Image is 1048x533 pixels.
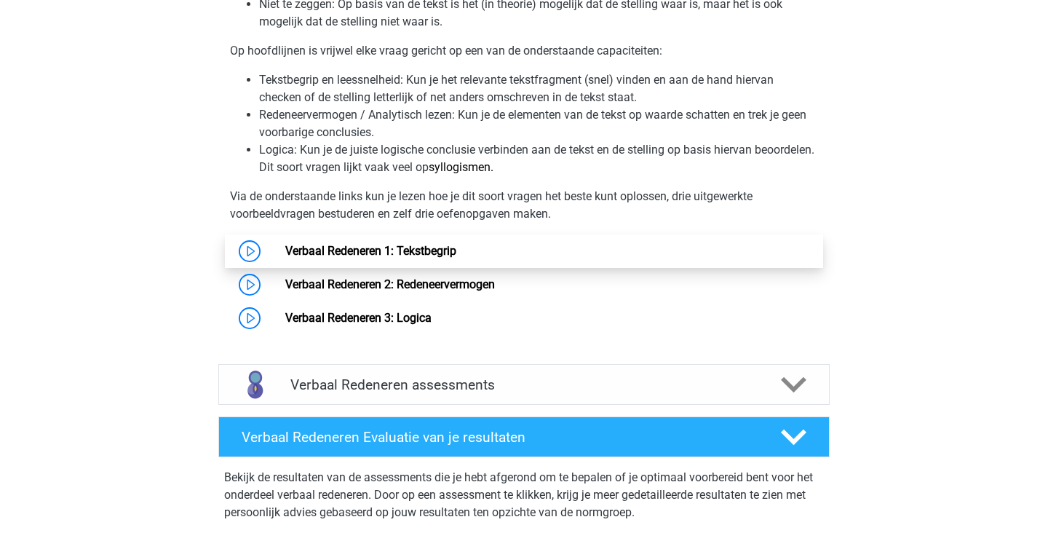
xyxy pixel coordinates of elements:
[224,469,824,521] p: Bekijk de resultaten van de assessments die je hebt afgerond om te bepalen of je optimaal voorber...
[285,277,495,291] a: Verbaal Redeneren 2: Redeneervermogen
[213,364,835,405] a: assessments Verbaal Redeneren assessments
[230,188,818,223] p: Via de onderstaande links kun je lezen hoe je dit soort vragen het beste kunt oplossen, drie uitg...
[237,366,274,403] img: verbaal redeneren assessments
[242,429,758,446] h4: Verbaal Redeneren Evaluatie van je resultaten
[429,160,493,174] a: syllogismen.
[290,376,758,393] h4: Verbaal Redeneren assessments
[285,244,456,258] a: Verbaal Redeneren 1: Tekstbegrip
[259,106,818,141] li: Redeneervermogen / Analytisch lezen: Kun je de elementen van de tekst op waarde schatten en trek ...
[259,141,818,176] li: Logica: Kun je de juiste logische conclusie verbinden aan de tekst en de stelling op basis hierva...
[259,71,818,106] li: Tekstbegrip en leessnelheid: Kun je het relevante tekstfragment (snel) vinden en aan de hand hier...
[285,311,432,325] a: Verbaal Redeneren 3: Logica
[213,416,835,457] a: Verbaal Redeneren Evaluatie van je resultaten
[230,42,818,60] p: Op hoofdlijnen is vrijwel elke vraag gericht op een van de onderstaande capaciteiten:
